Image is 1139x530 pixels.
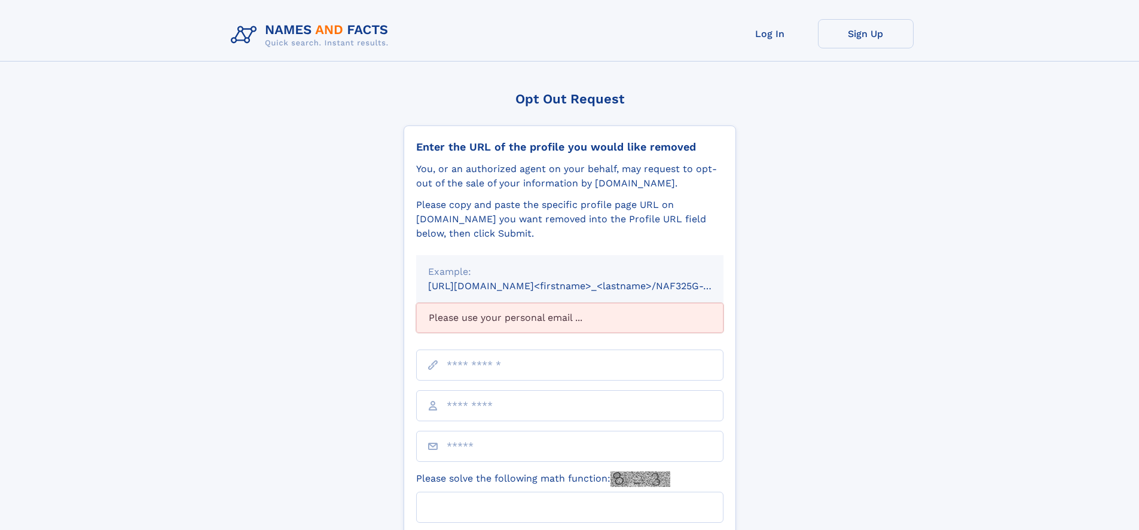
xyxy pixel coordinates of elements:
div: Enter the URL of the profile you would like removed [416,140,723,154]
a: Sign Up [818,19,914,48]
img: Logo Names and Facts [226,19,398,51]
small: [URL][DOMAIN_NAME]<firstname>_<lastname>/NAF325G-xxxxxxxx [428,280,746,292]
label: Please solve the following math function: [416,471,670,487]
div: Opt Out Request [404,91,736,106]
a: Log In [722,19,818,48]
div: Example: [428,265,712,279]
div: You, or an authorized agent on your behalf, may request to opt-out of the sale of your informatio... [416,162,723,191]
div: Please use your personal email ... [416,303,723,333]
div: Please copy and paste the specific profile page URL on [DOMAIN_NAME] you want removed into the Pr... [416,198,723,241]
